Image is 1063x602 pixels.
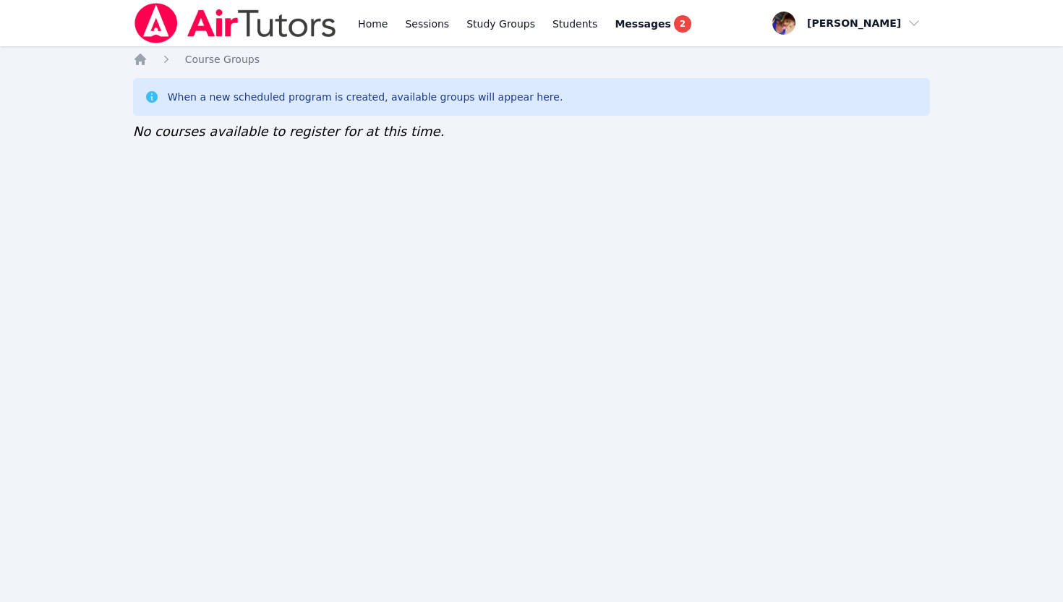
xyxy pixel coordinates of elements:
[185,52,260,67] a: Course Groups
[674,15,691,33] span: 2
[133,52,931,67] nav: Breadcrumb
[133,124,445,139] span: No courses available to register for at this time.
[615,17,670,31] span: Messages
[185,54,260,65] span: Course Groups
[133,3,338,43] img: Air Tutors
[168,90,563,104] div: When a new scheduled program is created, available groups will appear here.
